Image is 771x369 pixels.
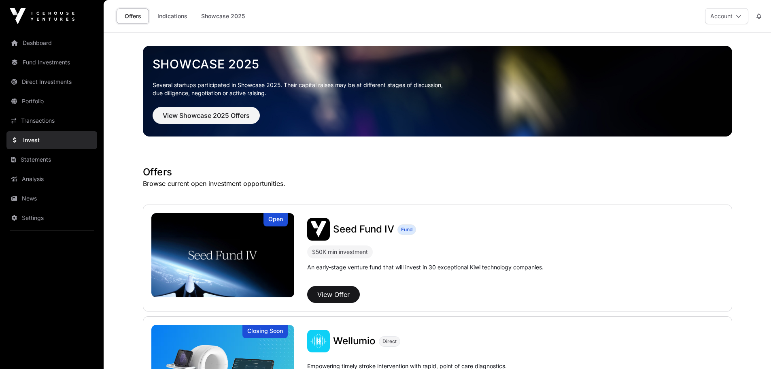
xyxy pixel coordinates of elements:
[6,34,97,52] a: Dashboard
[151,213,295,297] img: Seed Fund IV
[152,9,193,24] a: Indications
[6,209,97,227] a: Settings
[382,338,397,345] span: Direct
[143,46,732,137] img: Showcase 2025
[6,190,97,207] a: News
[307,218,330,241] img: Seed Fund IV
[153,115,260,123] a: View Showcase 2025 Offers
[143,179,732,188] p: Browse current open investment opportunities.
[705,8,748,24] button: Account
[263,213,288,226] div: Open
[307,286,360,303] button: View Offer
[153,107,260,124] button: View Showcase 2025 Offers
[307,245,373,258] div: $50K min investment
[143,166,732,179] h1: Offers
[6,151,97,169] a: Statements
[6,53,97,71] a: Fund Investments
[163,111,250,120] span: View Showcase 2025 Offers
[153,81,722,97] p: Several startups participated in Showcase 2025. Their capital raises may be at different stages o...
[401,226,412,233] span: Fund
[312,247,368,257] div: $50K min investment
[6,92,97,110] a: Portfolio
[6,112,97,130] a: Transactions
[151,213,295,297] a: Seed Fund IVOpen
[333,223,394,235] span: Seed Fund IV
[6,73,97,91] a: Direct Investments
[307,263,544,271] p: An early-stage venture fund that will invest in 30 exceptional Kiwi technology companies.
[307,330,330,352] img: Wellumio
[6,170,97,188] a: Analysis
[117,9,149,24] a: Offers
[6,131,97,149] a: Invest
[333,223,394,236] a: Seed Fund IV
[731,330,771,369] iframe: Chat Widget
[333,335,376,348] a: Wellumio
[10,8,74,24] img: Icehouse Ventures Logo
[196,9,250,24] a: Showcase 2025
[242,325,288,338] div: Closing Soon
[153,57,722,71] a: Showcase 2025
[333,335,376,347] span: Wellumio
